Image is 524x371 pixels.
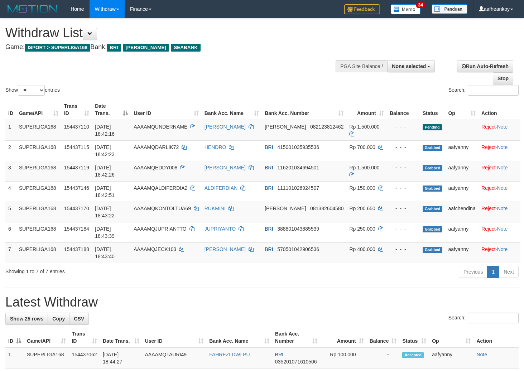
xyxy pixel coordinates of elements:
[16,202,61,222] td: SUPERLIGA168
[123,44,169,52] span: [PERSON_NAME]
[5,100,16,120] th: ID
[95,246,115,259] span: [DATE] 18:43:40
[5,313,48,325] a: Show 25 rows
[209,352,250,357] a: FAHREZI DWI PU
[349,165,379,170] span: Rp 1.500.000
[468,85,519,96] input: Search:
[64,246,89,252] span: 154437188
[5,348,24,368] td: 1
[420,100,446,120] th: Status
[429,327,473,348] th: Op: activate to sort column ascending
[387,60,435,72] button: None selected
[367,327,400,348] th: Balance: activate to sort column ascending
[499,266,519,278] a: Next
[95,185,115,198] span: [DATE] 18:42:51
[265,206,306,211] span: [PERSON_NAME]
[476,352,487,357] a: Note
[277,226,319,232] span: Copy 388801043885539 to clipboard
[64,185,89,191] span: 154437146
[367,348,400,368] td: -
[16,242,61,263] td: SUPERLIGA168
[48,313,69,325] a: Copy
[445,222,479,242] td: aafyanny
[481,185,496,191] a: Reject
[310,124,343,130] span: Copy 082123812462 to clipboard
[468,313,519,323] input: Search:
[64,144,89,150] span: 154437115
[16,120,61,141] td: SUPERLIGA168
[320,327,367,348] th: Amount: activate to sort column ascending
[497,165,508,170] a: Note
[432,4,467,14] img: panduan.png
[69,348,100,368] td: 154437062
[497,206,508,211] a: Note
[473,327,519,348] th: Action
[487,266,499,278] a: 1
[349,185,375,191] span: Rp 150.000
[272,327,320,348] th: Bank Acc. Number: activate to sort column ascending
[107,44,121,52] span: BRI
[134,206,191,211] span: AAAAMQKONTOLTUA69
[131,100,202,120] th: User ID: activate to sort column ascending
[171,44,201,52] span: SEABANK
[387,100,420,120] th: Balance
[5,26,342,40] h1: Withdraw List
[493,72,513,85] a: Stop
[423,165,443,171] span: Grabbed
[265,165,273,170] span: BRI
[390,225,417,232] div: - - -
[448,85,519,96] label: Search:
[205,165,246,170] a: [PERSON_NAME]
[5,181,16,202] td: 4
[64,226,89,232] span: 154437184
[481,246,496,252] a: Reject
[24,327,69,348] th: Game/API: activate to sort column ascending
[423,124,442,130] span: Pending
[16,140,61,161] td: SUPERLIGA168
[205,226,236,232] a: JUPRIYANTO
[74,316,84,322] span: CSV
[479,100,520,120] th: Action
[95,226,115,239] span: [DATE] 18:43:39
[206,327,272,348] th: Bank Acc. Name: activate to sort column ascending
[481,165,496,170] a: Reject
[479,140,520,161] td: ·
[92,100,131,120] th: Date Trans.: activate to sort column descending
[262,100,346,120] th: Bank Acc. Number: activate to sort column ascending
[69,313,89,325] a: CSV
[100,348,142,368] td: [DATE] 18:44:27
[205,246,246,252] a: [PERSON_NAME]
[265,124,306,130] span: [PERSON_NAME]
[134,144,179,150] span: AAAAMQDARLIK72
[16,222,61,242] td: SUPERLIGA168
[390,144,417,151] div: - - -
[265,226,273,232] span: BRI
[5,295,519,309] h1: Latest Withdraw
[16,161,61,181] td: SUPERLIGA168
[479,161,520,181] td: ·
[423,206,443,212] span: Grabbed
[390,164,417,171] div: - - -
[277,185,319,191] span: Copy 111101026924507 to clipboard
[265,185,273,191] span: BRI
[5,327,24,348] th: ID: activate to sort column descending
[64,124,89,130] span: 154437110
[142,327,207,348] th: User ID: activate to sort column ascending
[16,100,61,120] th: Game/API: activate to sort column ascending
[349,206,375,211] span: Rp 200.650
[481,226,496,232] a: Reject
[349,246,375,252] span: Rp 400.000
[205,185,238,191] a: ALDIFERDIAN
[5,85,60,96] label: Show entries
[64,165,89,170] span: 154437119
[336,60,387,72] div: PGA Site Balance /
[5,161,16,181] td: 3
[344,4,380,14] img: Feedback.jpg
[64,206,89,211] span: 154437170
[5,202,16,222] td: 5
[5,265,213,275] div: Showing 1 to 7 of 7 entries
[497,246,508,252] a: Note
[479,242,520,263] td: ·
[5,140,16,161] td: 2
[61,100,92,120] th: Trans ID: activate to sort column ascending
